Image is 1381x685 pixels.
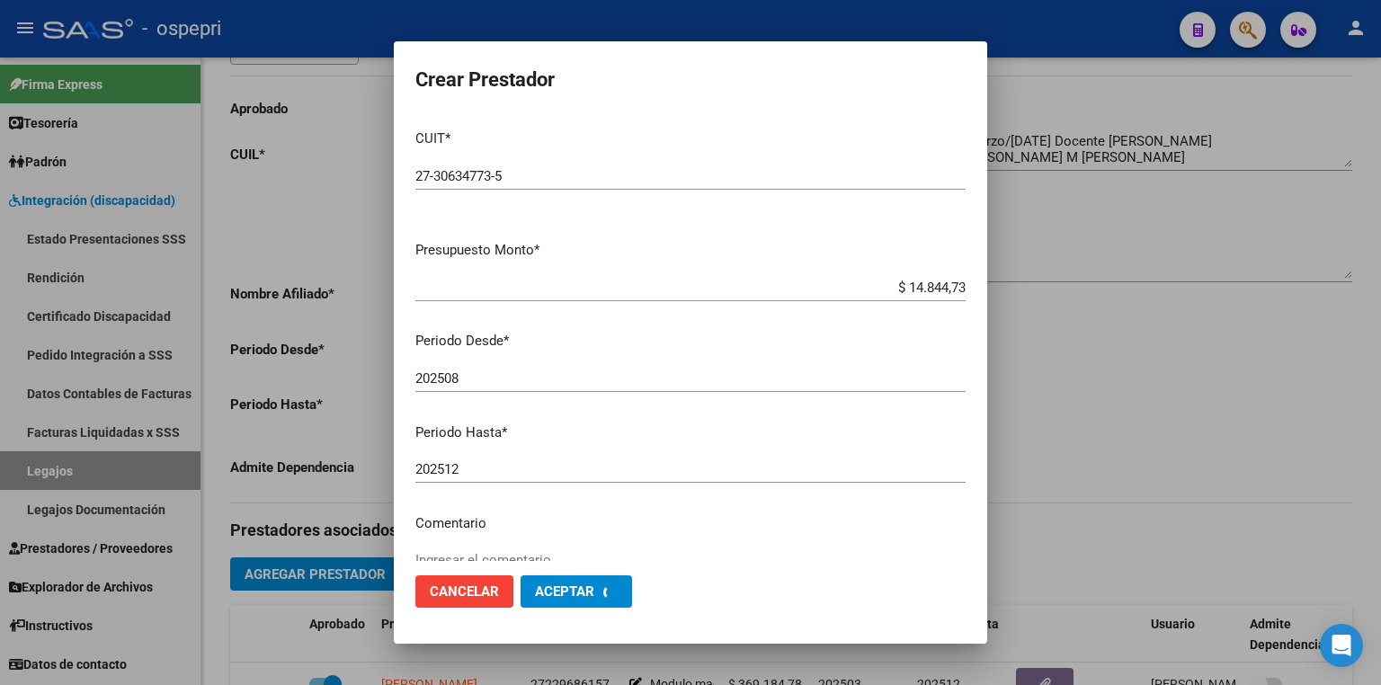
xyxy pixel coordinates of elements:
[415,63,966,97] h2: Crear Prestador
[415,129,966,149] p: CUIT
[415,240,966,261] p: Presupuesto Monto
[415,423,966,443] p: Periodo Hasta
[415,575,513,608] button: Cancelar
[521,575,632,608] button: Aceptar
[415,513,966,534] p: Comentario
[535,583,594,600] span: Aceptar
[415,331,966,351] p: Periodo Desde
[1320,624,1363,667] div: Open Intercom Messenger
[430,583,499,600] span: Cancelar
